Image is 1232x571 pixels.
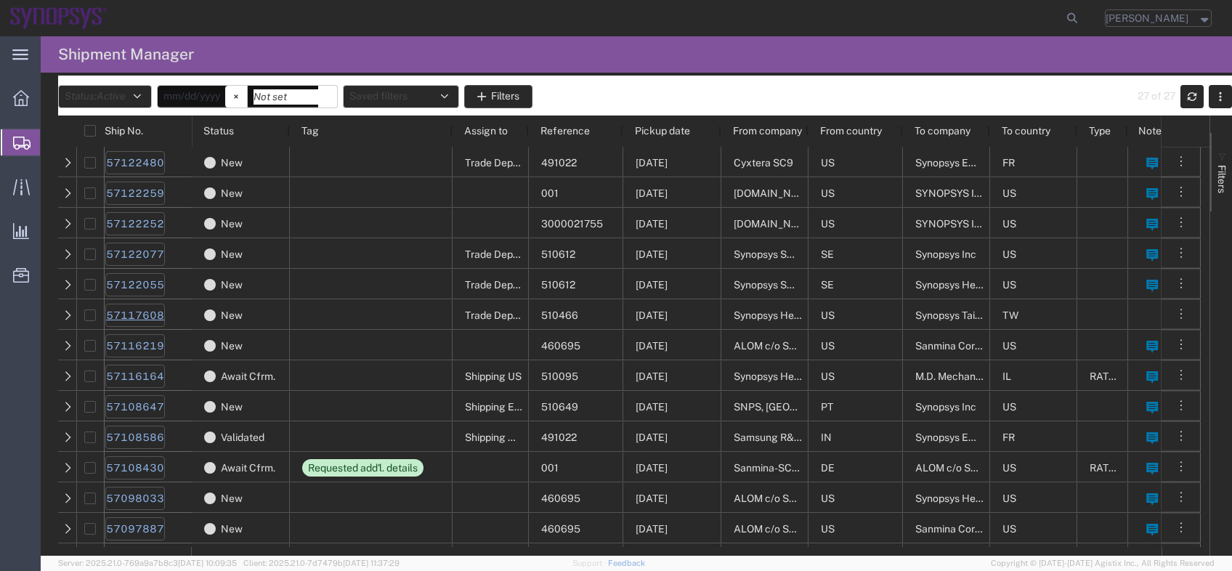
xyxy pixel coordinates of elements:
span: Sanmina-SCI Germany GmbH [734,462,871,474]
span: US [821,340,835,352]
span: Synopsys Taiwan Co. Ltd. Hsinchu Science Park Branch [915,309,1137,321]
span: Type [1089,125,1111,137]
span: M.D. Mechanical Devices Ltd [915,370,1048,382]
span: IL [1002,370,1011,382]
a: 57116219 [105,334,165,357]
span: 10/13/2025 [636,370,668,382]
span: SYNOPSYS Inc. [915,187,988,199]
button: Status:Active [58,85,152,108]
span: US [1002,401,1016,413]
span: IN [821,432,832,443]
span: DE [821,462,835,474]
span: Await Cfrm. [221,453,275,483]
span: Trade Department [465,248,550,260]
span: 10/15/2025 [636,218,668,230]
span: New [221,483,243,514]
span: Pickup date [635,125,690,137]
span: 460695 [541,523,580,535]
span: 510612 [541,279,575,291]
span: Ship No. [105,125,143,137]
span: Sanmina Corporation [915,340,1013,352]
span: US [1002,187,1016,199]
span: Shipping APAC [465,432,535,443]
span: Validated [221,422,264,453]
button: Filters [464,85,532,108]
span: Status [203,125,234,137]
span: SE [821,248,834,260]
span: Samsung R&D Institute - FDO India-Bangalore [734,432,1081,443]
span: Cyxtera SC9 [734,157,793,169]
span: Trade Department [465,279,550,291]
span: US [821,218,835,230]
span: SE [821,279,834,291]
span: New [221,147,243,178]
span: To country [1002,125,1050,137]
a: 57108430 [105,456,165,479]
span: US [1002,493,1016,504]
span: 460695 [541,340,580,352]
span: US [1002,462,1016,474]
span: 10/15/2025 [636,279,668,291]
span: US [821,309,835,321]
span: SYNOPSYS Inc. [915,218,988,230]
a: 57098033 [105,487,165,510]
a: 57117608 [105,304,165,327]
a: 57122055 [105,273,165,296]
a: Support [572,559,609,567]
span: To company [915,125,970,137]
span: 10/15/2025 [636,157,668,169]
span: US [1002,279,1016,291]
a: 57097887 [105,517,165,540]
span: US [1002,523,1016,535]
span: Shipping US [465,370,522,382]
span: 3000021755 [541,218,603,230]
div: 27 of 27 [1138,89,1175,104]
span: 10/13/2025 [636,401,668,413]
span: PT [821,401,833,413]
a: 57122252 [105,212,165,235]
span: FS.COM INC [734,218,837,230]
span: Server: 2025.21.0-769a9a7b8c3 [58,559,237,567]
span: ALOM c/o SYNOPSYS [734,523,836,535]
span: 460695 [541,493,580,504]
span: 10/15/2025 [636,340,668,352]
a: 57122480 [105,151,165,174]
span: 001 [541,187,559,199]
span: US [1002,218,1016,230]
span: Filters [1216,165,1228,193]
input: Not set [158,86,247,108]
span: Synopsys Emulation and Verification [915,157,1084,169]
a: 57108647 [105,395,165,418]
span: Synopsys Sweden AB [734,279,834,291]
span: New [221,331,243,361]
a: 57116164 [105,365,165,388]
span: Synopsys Headquarters USSV [915,279,1055,291]
span: Synopsys Inc [915,248,976,260]
span: New [221,392,243,422]
span: New [221,239,243,270]
button: [PERSON_NAME] [1105,9,1212,27]
span: [DATE] 10:09:35 [178,559,237,567]
span: FR [1002,157,1015,169]
input: Not set [248,86,337,108]
span: US [821,187,835,199]
img: logo [10,7,108,29]
span: [DATE] 11:37:29 [343,559,400,567]
span: Notes [1138,125,1167,137]
span: Shipping EMEA [465,401,537,413]
span: 510095 [541,370,578,382]
button: Saved filters [343,85,459,108]
span: Client: 2025.21.0-7d7479b [243,559,400,567]
span: FS.COM INC [734,187,837,199]
span: ALOM c/o SYNOPSYS [915,462,1018,474]
span: Await Cfrm. [221,361,275,392]
span: Sanmina Corporation [915,523,1013,535]
span: ALOM c/o SYNOPSYS [734,493,836,504]
span: From country [820,125,882,137]
span: Reference [540,125,590,137]
span: 510612 [541,248,575,260]
span: New [221,270,243,300]
span: 10/14/2025 [636,462,668,474]
div: Requested add'l. details [308,459,418,477]
span: 10/16/2025 [636,432,668,443]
